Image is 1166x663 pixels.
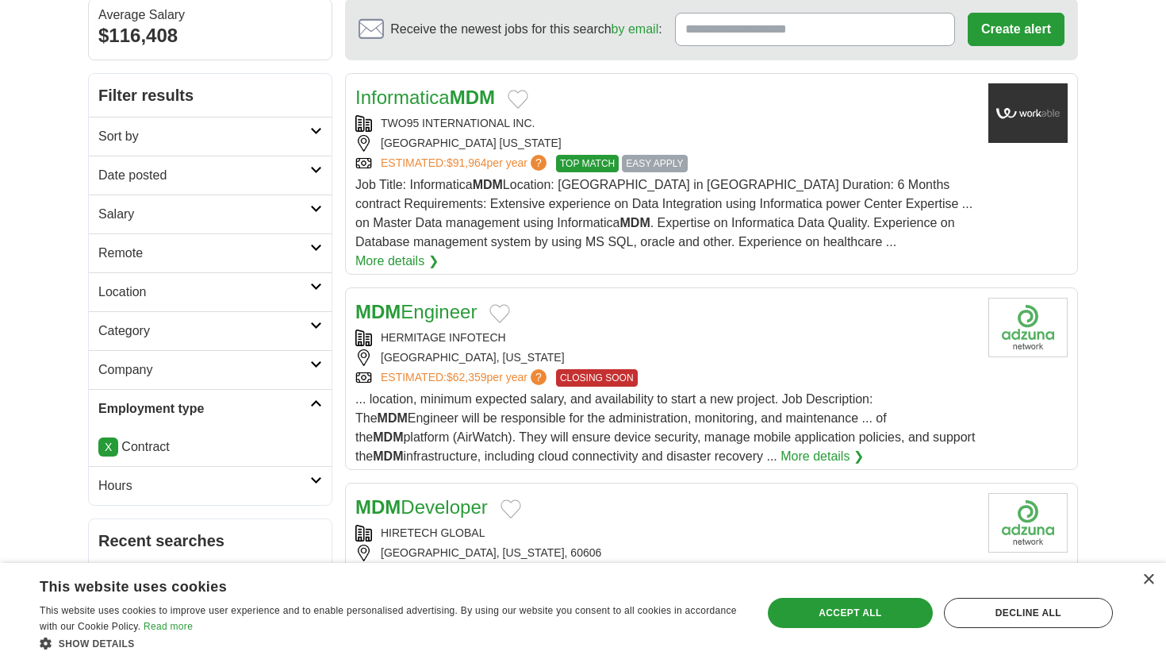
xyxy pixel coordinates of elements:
[447,156,487,169] span: $91,964
[355,349,976,366] div: [GEOGRAPHIC_DATA], [US_STATE]
[531,155,547,171] span: ?
[98,399,310,418] h2: Employment type
[98,529,322,553] h2: Recent searches
[355,135,976,152] div: [GEOGRAPHIC_DATA] [US_STATE]
[355,115,976,132] div: TWO95 INTERNATIONAL INC.
[390,20,662,39] span: Receive the newest jobs for this search :
[355,496,401,518] strong: MDM
[781,447,864,466] a: More details ❯
[612,22,659,36] a: by email
[556,369,638,387] span: CLOSING SOON
[450,87,495,108] strong: MDM
[89,272,332,311] a: Location
[89,156,332,195] a: Date posted
[98,127,310,146] h2: Sort by
[89,350,332,389] a: Company
[381,155,550,172] a: ESTIMATED:$91,964per year?
[447,371,487,384] span: $62,359
[489,304,510,323] button: Add to favorite jobs
[89,195,332,233] a: Salary
[98,283,310,302] h2: Location
[98,360,310,380] h2: Company
[98,438,118,457] a: X
[944,598,1113,628] div: Decline all
[622,155,687,172] span: EASY APPLY
[144,621,193,632] a: Read more, opens a new window
[968,13,1064,46] button: Create alert
[40,605,737,632] span: This website uses cookies to improve user experience and to enable personalised advertising. By u...
[98,166,310,185] h2: Date posted
[98,438,322,457] li: Contract
[89,389,332,428] a: Employment type
[98,9,322,21] div: Average Salary
[768,598,933,628] div: Accept all
[355,392,975,463] span: ... location, minimum expected salary, and availability to start a new project. Job Description: ...
[381,369,550,387] a: ESTIMATED:$62,359per year?
[373,449,403,463] strong: MDM
[531,369,547,385] span: ?
[988,298,1068,357] img: Company logo
[355,87,495,108] a: InformaticaMDM
[355,252,439,271] a: More details ❯
[355,545,976,561] div: [GEOGRAPHIC_DATA], [US_STATE], 60606
[89,233,332,272] a: Remote
[59,638,135,650] span: Show details
[556,155,619,172] span: TOP MATCH
[501,499,521,518] button: Add to favorite jobs
[355,301,401,322] strong: MDM
[89,311,332,350] a: Category
[355,330,976,346] div: HERMITAGE INFOTECH
[355,496,488,518] a: MDMDeveloper
[98,244,310,263] h2: Remote
[98,476,310,495] h2: Hours
[98,322,310,341] h2: Category
[373,430,403,444] strong: MDM
[98,21,322,50] div: $116,408
[988,83,1068,143] img: Company logo
[508,90,528,109] button: Add to favorite jobs
[355,178,972,249] span: Job Title: Informatica Location: [GEOGRAPHIC_DATA] in [GEOGRAPHIC_DATA] Duration: 6 Months contra...
[355,525,976,542] div: HIRETECH GLOBAL
[473,178,503,191] strong: MDM
[98,205,310,224] h2: Salary
[1142,574,1154,586] div: Close
[378,411,408,425] strong: MDM
[40,635,741,651] div: Show details
[988,493,1068,553] img: Company logo
[620,216,650,229] strong: MDM
[355,301,477,322] a: MDMEngineer
[89,74,332,117] h2: Filter results
[40,572,701,596] div: This website uses cookies
[89,117,332,156] a: Sort by
[89,466,332,505] a: Hours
